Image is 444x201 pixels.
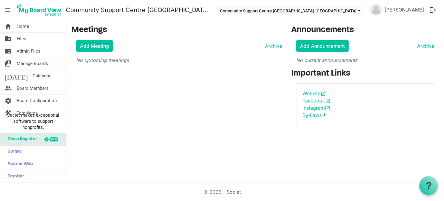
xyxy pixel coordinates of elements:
span: home [5,20,12,32]
span: Glass Register [5,133,37,145]
span: Partner Web [5,158,33,170]
h3: Announcements [291,25,439,35]
span: Manage Boards [17,57,48,70]
p: No upcoming meetings [76,57,282,64]
span: Societ makes exceptional software to support nonprofits. [3,112,63,130]
span: open_in_new [325,105,330,111]
span: Board Configuration [17,95,57,107]
h3: Meetings [71,25,282,35]
a: My Board View Logo [15,2,66,18]
img: no-profile-picture.svg [370,4,382,16]
span: settings [5,95,12,107]
span: Board Members [17,82,49,94]
span: Calendar [33,70,50,82]
span: folder_shared [5,45,12,57]
span: Frontier [5,170,24,183]
span: Templates [17,107,38,119]
span: [DATE] [5,70,28,82]
a: Add Announcement [296,40,349,52]
p: No current announcements [296,57,434,64]
a: Instagramopen_in_new [302,105,330,111]
h3: Important Links [291,69,439,79]
div: new [50,137,58,141]
span: people [5,82,12,94]
span: open_in_new [325,98,331,104]
a: Facebookopen_in_new [302,98,331,104]
span: Admin Files [17,45,40,57]
span: download [322,113,327,118]
a: Community Support Centre [GEOGRAPHIC_DATA]-[GEOGRAPHIC_DATA] [66,4,210,16]
button: Community Support Centre Haldimand-Norfolk dropdownbutton [216,6,364,15]
span: construction [5,107,12,119]
span: Sumac [5,146,22,158]
img: My Board View Logo [15,2,63,18]
a: Add Meeting [76,40,113,52]
a: [PERSON_NAME] [382,4,426,16]
span: Home [17,20,29,32]
span: open_in_new [321,91,326,96]
a: By-Lawsdownload [302,112,327,118]
span: folder_shared [5,33,12,45]
a: Websiteopen_in_new [302,90,326,96]
button: logout [426,4,439,16]
a: © 2025 - Societ [203,189,241,195]
a: Archive [263,42,282,50]
span: switch_account [5,57,12,70]
span: Files [17,33,26,45]
a: Archive [415,42,434,50]
span: menu [2,4,13,16]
